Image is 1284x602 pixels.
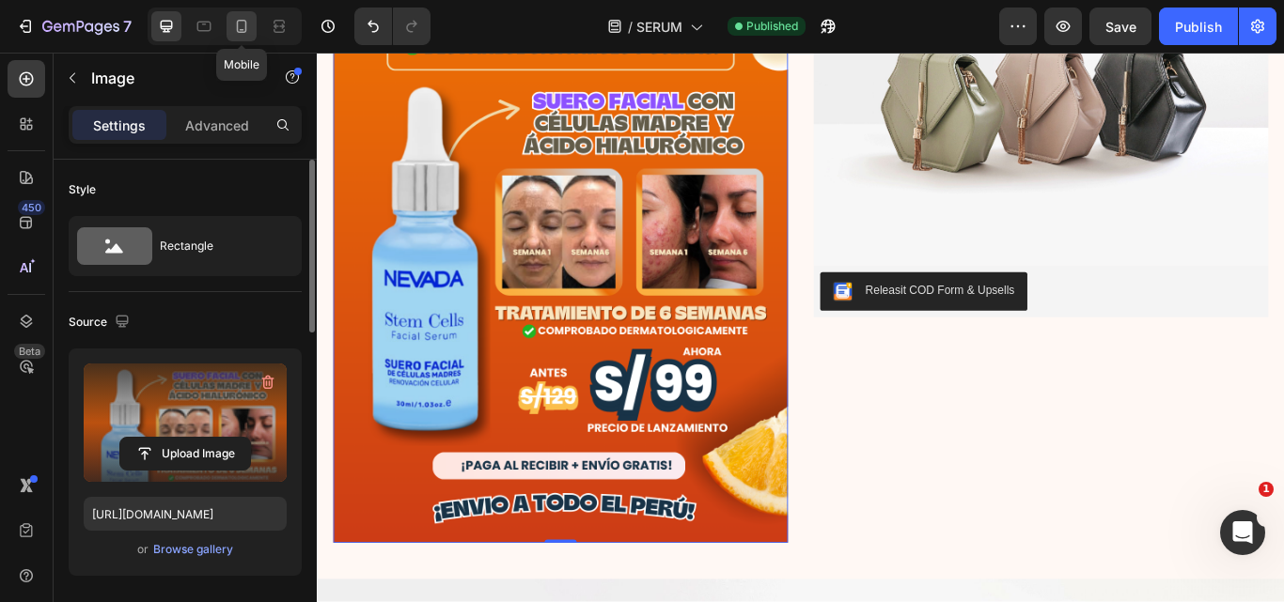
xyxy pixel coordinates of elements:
[69,181,96,198] div: Style
[137,538,149,561] span: or
[587,256,828,301] button: Releasit COD Form & Upsells
[1089,8,1151,45] button: Save
[639,268,813,287] div: Releasit COD Form & Upsells
[123,15,132,38] p: 7
[317,53,1284,602] iframe: Design area
[152,540,234,559] button: Browse gallery
[746,18,798,35] span: Published
[93,116,146,135] p: Settings
[354,8,431,45] div: Undo/Redo
[18,200,45,215] div: 450
[1259,482,1274,497] span: 1
[160,224,274,268] div: Rectangle
[8,8,140,45] button: 7
[153,541,233,558] div: Browse gallery
[119,437,251,471] button: Upload Image
[636,17,682,37] span: SERUM
[91,67,251,89] p: Image
[602,268,624,290] img: CKKYs5695_ICEAE=.webp
[14,344,45,359] div: Beta
[1105,19,1136,35] span: Save
[69,310,133,335] div: Source
[185,116,249,135] p: Advanced
[1220,510,1265,555] iframe: Intercom live chat
[1175,17,1222,37] div: Publish
[628,17,633,37] span: /
[84,497,287,531] input: https://example.com/image.jpg
[1159,8,1238,45] button: Publish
